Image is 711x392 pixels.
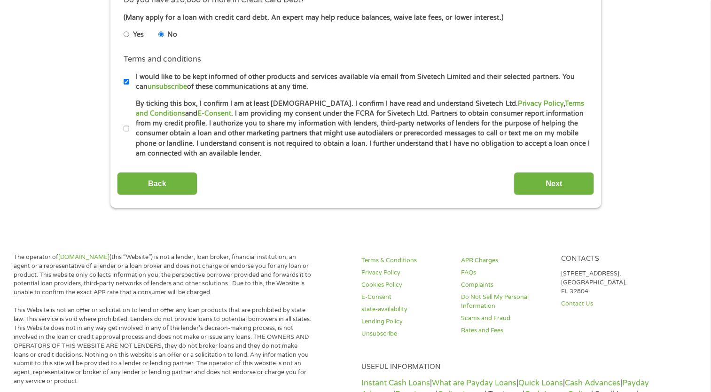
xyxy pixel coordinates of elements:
a: Do Not Sell My Personal Information [461,293,549,311]
a: Quick Loans [518,378,563,388]
a: Cash Advances [565,378,620,388]
a: Complaints [461,281,549,290]
h4: Contacts [561,255,649,264]
p: This Website is not an offer or solicitation to lend or offer any loan products that are prohibit... [14,306,313,386]
a: Instant Cash Loans [361,378,430,388]
label: I would like to be kept informed of other products and services available via email from Sivetech... [129,72,590,92]
a: FAQs [461,268,549,277]
input: Back [117,172,197,195]
a: Privacy Policy [361,268,450,277]
h4: Useful Information [361,363,649,372]
a: Terms and Conditions [136,100,584,118]
a: What are Payday Loans [432,378,516,388]
a: Cookies Policy [361,281,450,290]
input: Next [514,172,594,195]
p: [STREET_ADDRESS], [GEOGRAPHIC_DATA], FL 32804. [561,269,649,296]
a: unsubscribe [148,83,187,91]
a: state-availability [361,305,450,314]
label: Terms and conditions [124,55,201,64]
a: Unsubscribe [361,329,450,338]
a: Scams and Fraud [461,314,549,323]
label: By ticking this box, I confirm I am at least [DEMOGRAPHIC_DATA]. I confirm I have read and unders... [129,99,590,159]
p: The operator of (this “Website”) is not a lender, loan broker, financial institution, an agent or... [14,253,313,297]
a: [DOMAIN_NAME] [58,253,109,261]
label: No [167,30,177,40]
a: E-Consent [361,293,450,302]
div: (Many apply for a loan with credit card debt. An expert may help reduce balances, waive late fees... [124,13,587,23]
a: Contact Us [561,299,649,308]
a: E-Consent [197,110,231,118]
label: Yes [133,30,144,40]
a: Terms & Conditions [361,256,450,265]
a: APR Charges [461,256,549,265]
a: Rates and Fees [461,326,549,335]
a: Lending Policy [361,317,450,326]
a: Privacy Policy [517,100,563,108]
